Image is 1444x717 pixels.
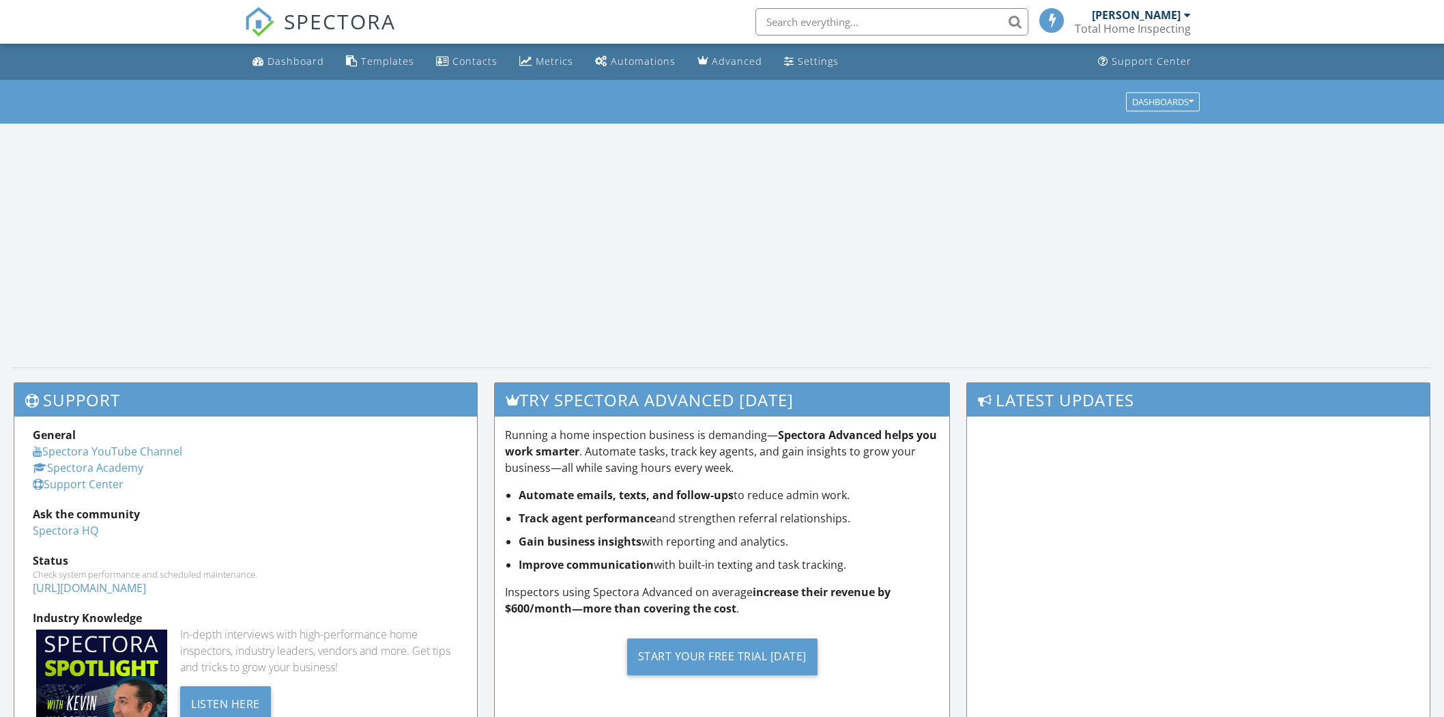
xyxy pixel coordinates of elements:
[692,49,768,74] a: Advanced
[755,8,1028,36] input: Search everything...
[519,533,939,550] li: with reporting and analytics.
[268,55,324,68] div: Dashboard
[33,552,459,569] div: Status
[180,626,459,675] div: In-depth interviews with high-performance home inspectors, industry leaders, vendors and more. Ge...
[284,7,396,36] span: SPECTORA
[33,506,459,522] div: Ask the community
[33,523,98,538] a: Spectora HQ
[519,511,656,526] strong: Track agent performance
[505,628,939,686] a: Start Your Free Trial [DATE]
[505,427,937,459] strong: Spectora Advanced helps you work smarter
[519,534,641,549] strong: Gain business insights
[519,557,654,572] strong: Improve communication
[519,487,939,503] li: to reduce admin work.
[1126,92,1200,111] button: Dashboards
[180,696,271,711] a: Listen Here
[514,49,579,74] a: Metrics
[33,427,76,442] strong: General
[33,610,459,626] div: Industry Knowledge
[967,383,1430,417] h3: Latest Updates
[519,510,939,526] li: and strengthen referral relationships.
[611,55,676,68] div: Automations
[1075,22,1191,36] div: Total Home Inspecting
[33,460,143,475] a: Spectora Academy
[1093,49,1197,74] a: Support Center
[33,569,459,580] div: Check system performance and scheduled maintenance.
[495,383,949,417] h3: Try spectora advanced [DATE]
[779,49,844,74] a: Settings
[361,55,414,68] div: Templates
[431,49,503,74] a: Contacts
[712,55,762,68] div: Advanced
[519,557,939,573] li: with built-in texting and task tracking.
[590,49,681,74] a: Automations (Basic)
[798,55,839,68] div: Settings
[341,49,420,74] a: Templates
[1132,97,1194,107] div: Dashboards
[627,638,818,675] div: Start Your Free Trial [DATE]
[536,55,573,68] div: Metrics
[505,584,939,617] p: Inspectors using Spectora Advanced on average .
[244,7,274,37] img: The Best Home Inspection Software - Spectora
[14,383,477,417] h3: Support
[33,580,146,595] a: [URL][DOMAIN_NAME]
[1092,8,1181,22] div: [PERSON_NAME]
[247,49,330,74] a: Dashboard
[244,18,396,47] a: SPECTORA
[505,427,939,476] p: Running a home inspection business is demanding— . Automate tasks, track key agents, and gain ins...
[505,585,891,616] strong: increase their revenue by $600/month—more than covering the cost
[452,55,497,68] div: Contacts
[519,488,734,503] strong: Automate emails, texts, and follow-ups
[33,444,182,459] a: Spectora YouTube Channel
[1112,55,1192,68] div: Support Center
[33,477,124,492] a: Support Center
